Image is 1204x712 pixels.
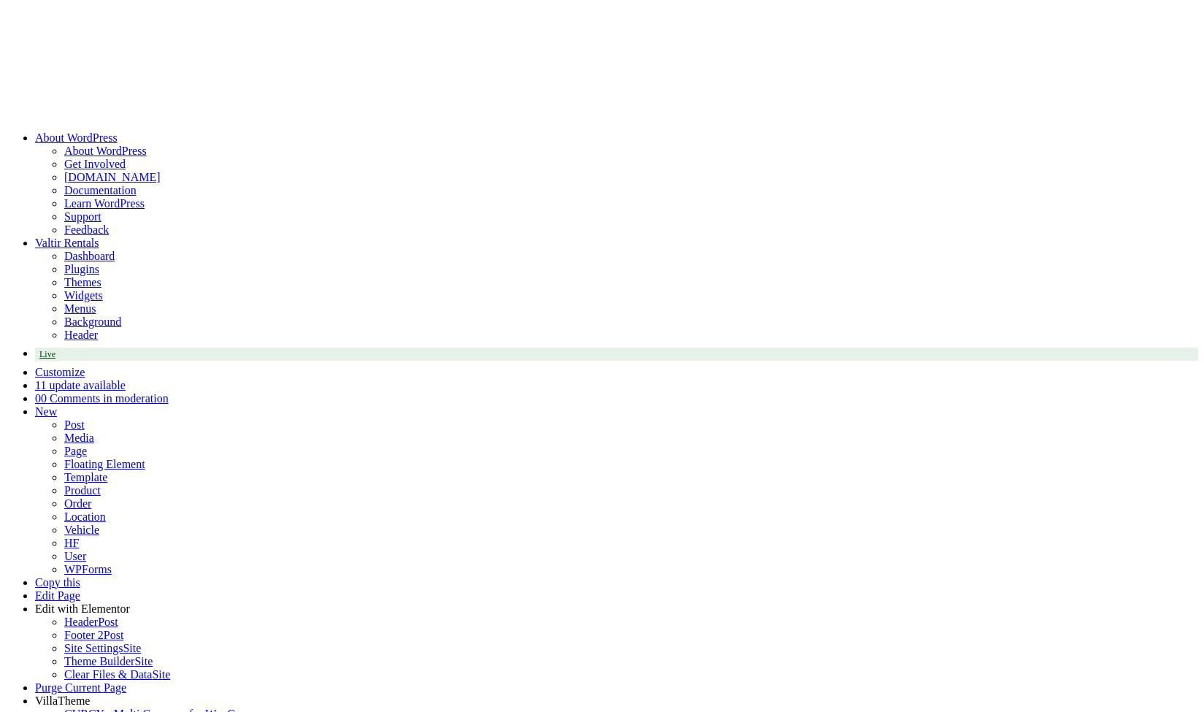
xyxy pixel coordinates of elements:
[64,629,123,641] a: Footer 2Post
[64,616,98,628] span: Header
[35,681,126,694] a: Purge Current Page
[104,629,124,641] span: Post
[64,432,94,444] a: Media
[35,694,1198,708] div: VillaTheme
[35,602,130,615] span: Edit with Elementor
[64,171,161,183] a: [DOMAIN_NAME]
[64,315,121,328] a: Background
[134,655,153,667] span: Site
[64,263,99,275] a: Plugins
[123,642,141,654] span: Site
[64,668,152,681] span: Clear Files & Data
[35,379,40,391] span: 1
[64,250,115,262] a: Dashboard
[40,379,125,391] span: 1 update available
[64,445,87,457] a: Page
[64,550,86,562] a: User
[35,237,99,249] a: Valtir Rentals
[35,589,80,602] a: Edit Page
[35,131,118,144] span: About WordPress
[64,510,106,523] a: Location
[41,392,169,405] span: 0 Comments in moderation
[64,184,137,196] a: Documentation
[64,158,126,170] a: Get Involved
[64,197,145,210] a: Learn WordPress
[35,405,57,418] span: New
[35,366,85,378] a: Customize
[64,537,79,549] a: HF
[64,629,104,641] span: Footer 2
[152,668,170,681] span: Site
[98,616,118,628] span: Post
[64,145,147,157] a: About WordPress
[35,276,1198,342] ul: Valtir Rentals
[64,289,103,302] a: Widgets
[64,302,96,315] a: Menus
[64,276,101,288] a: Themes
[64,484,101,497] a: Product
[64,642,141,654] a: Site SettingsSite
[35,250,1198,276] ul: Valtir Rentals
[35,171,1198,237] ul: About WordPress
[64,497,91,510] a: Order
[64,471,107,483] a: Template
[64,418,85,431] a: Post
[64,563,112,575] a: WPForms
[64,458,145,470] a: Floating Element
[64,329,98,341] a: Header
[64,210,101,223] a: Support
[35,348,1198,361] a: Live
[35,576,80,589] a: Copy this
[64,655,153,667] a: Theme BuilderSite
[64,524,99,536] a: Vehicle
[35,392,41,405] span: 0
[35,418,1198,576] ul: New
[64,642,123,654] span: Site Settings
[64,616,118,628] a: HeaderPost
[64,223,109,236] a: Feedback
[64,668,170,681] a: Clear Files & DataSite
[64,655,134,667] span: Theme Builder
[35,145,1198,171] ul: About WordPress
